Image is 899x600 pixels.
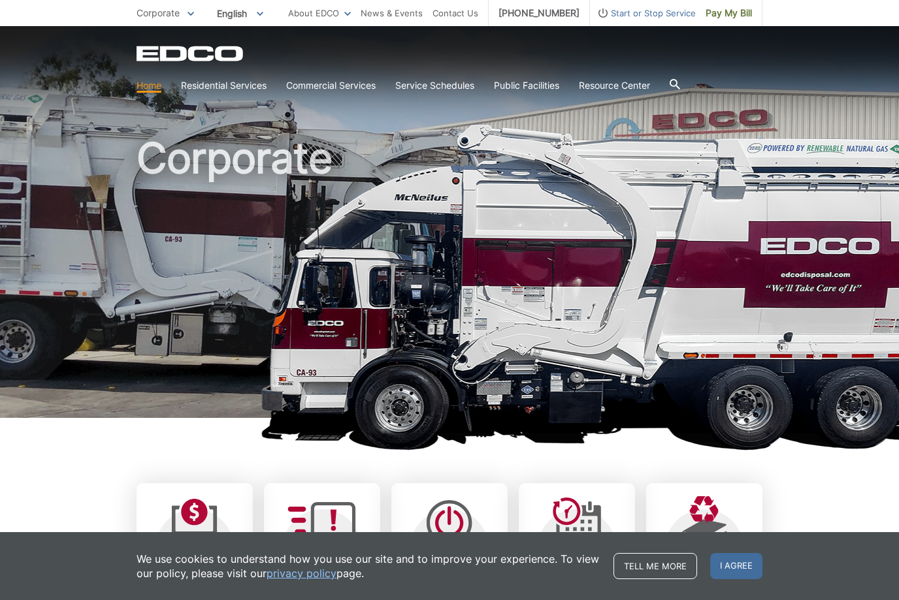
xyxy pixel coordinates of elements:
span: Pay My Bill [706,6,752,20]
a: privacy policy [267,566,336,580]
a: Home [137,78,161,93]
a: Resource Center [579,78,650,93]
h1: Corporate [137,137,762,424]
a: Service Schedules [395,78,474,93]
a: Public Facilities [494,78,559,93]
a: Commercial Services [286,78,376,93]
a: EDCD logo. Return to the homepage. [137,46,245,61]
p: We use cookies to understand how you use our site and to improve your experience. To view our pol... [137,552,600,580]
a: News & Events [361,6,423,20]
span: English [207,3,273,24]
span: Corporate [137,7,180,18]
a: Contact Us [433,6,478,20]
a: About EDCO [288,6,351,20]
span: I agree [710,553,762,579]
a: Tell me more [613,553,697,579]
a: Residential Services [181,78,267,93]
